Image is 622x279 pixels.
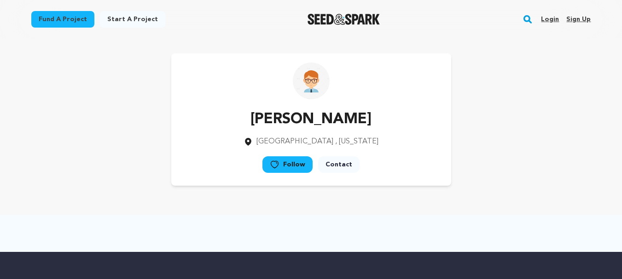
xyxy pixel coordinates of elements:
[335,138,378,145] span: , [US_STATE]
[262,156,313,173] a: Follow
[308,14,380,25] a: Seed&Spark Homepage
[31,11,94,28] a: Fund a project
[244,108,378,131] p: [PERSON_NAME]
[318,156,360,173] a: Contact
[308,14,380,25] img: Seed&Spark Logo Dark Mode
[293,63,330,99] img: https://seedandspark-static.s3.us-east-2.amazonaws.com/images/User/001/865/203/medium/Charles%20j...
[100,11,165,28] a: Start a project
[256,138,333,145] span: [GEOGRAPHIC_DATA]
[541,12,559,27] a: Login
[566,12,591,27] a: Sign up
